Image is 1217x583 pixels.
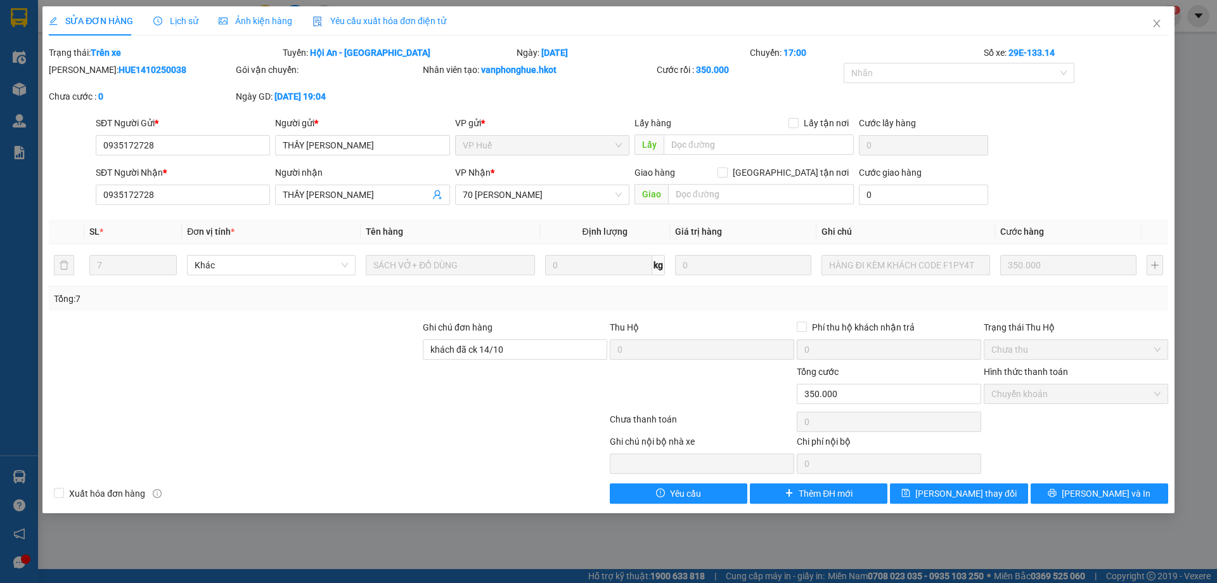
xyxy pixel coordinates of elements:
[49,89,233,103] div: Chưa cước :
[187,226,235,237] span: Đơn vị tính
[541,48,568,58] b: [DATE]
[610,435,794,454] div: Ghi chú nội bộ nhà xe
[675,226,722,237] span: Giá trị hàng
[153,16,198,26] span: Lịch sử
[1048,488,1057,499] span: printer
[610,322,639,332] span: Thu Hộ
[1000,255,1137,275] input: 0
[634,134,664,155] span: Lấy
[652,255,665,275] span: kg
[91,48,121,58] b: Trên xe
[991,384,1161,403] span: Chuyển khoản
[274,91,326,102] b: [DATE] 19:04
[281,46,515,60] div: Tuyến:
[481,65,557,75] b: vanphonghue.hkot
[49,16,58,25] span: edit
[610,483,747,504] button: exclamation-circleYêu cầu
[783,48,806,58] b: 17:00
[275,116,449,130] div: Người gửi
[859,185,988,205] input: Cước giao hàng
[634,184,668,204] span: Giao
[1031,483,1168,504] button: printer[PERSON_NAME] và In
[608,412,795,435] div: Chưa thanh toán
[310,48,430,58] b: Hội An - [GEOGRAPHIC_DATA]
[153,489,162,498] span: info-circle
[915,487,1017,501] span: [PERSON_NAME] thay đổi
[1000,226,1044,237] span: Cước hàng
[219,16,292,26] span: Ảnh kiện hàng
[664,134,854,155] input: Dọc đường
[366,226,403,237] span: Tên hàng
[275,166,449,180] div: Người nhận
[901,488,910,499] span: save
[675,255,811,275] input: 0
[859,135,988,155] input: Cước lấy hàng
[859,167,922,178] label: Cước giao hàng
[696,65,729,75] b: 350.000
[859,118,916,128] label: Cước lấy hàng
[312,16,446,26] span: Yêu cầu xuất hóa đơn điện tử
[984,367,1068,377] label: Hình thức thanh toán
[799,116,854,130] span: Lấy tận nơi
[728,166,854,180] span: [GEOGRAPHIC_DATA] tận nơi
[749,46,982,60] div: Chuyến:
[432,190,442,200] span: user-add
[657,63,841,77] div: Cước rồi :
[1062,487,1150,501] span: [PERSON_NAME] và In
[668,184,854,204] input: Dọc đường
[219,16,228,25] span: picture
[670,487,701,501] span: Yêu cầu
[821,255,990,275] input: Ghi Chú
[236,63,420,77] div: Gói vận chuyển:
[423,339,607,360] input: Ghi chú đơn hàng
[48,46,281,60] div: Trạng thái:
[312,16,323,27] img: icon
[98,91,103,102] b: 0
[750,483,887,504] button: plusThêm ĐH mới
[54,292,470,306] div: Tổng: 7
[119,65,186,75] b: HUE1410250038
[64,487,150,501] span: Xuất hóa đơn hàng
[634,118,671,128] span: Lấy hàng
[807,320,920,334] span: Phí thu hộ khách nhận trả
[816,219,995,244] th: Ghi chú
[463,185,622,204] span: 70 Nguyễn Hữu Huân
[1139,6,1175,42] button: Close
[236,89,420,103] div: Ngày GD:
[982,46,1169,60] div: Số xe:
[1008,48,1055,58] b: 29E-133.14
[54,255,74,275] button: delete
[1152,18,1162,29] span: close
[785,488,794,499] span: plus
[455,167,491,178] span: VP Nhận
[1147,255,1163,275] button: plus
[656,488,665,499] span: exclamation-circle
[463,136,622,155] span: VP Huế
[89,226,100,237] span: SL
[366,255,534,275] input: VD: Bàn, Ghế
[799,487,853,501] span: Thêm ĐH mới
[797,435,981,454] div: Chi phí nội bộ
[423,322,493,332] label: Ghi chú đơn hàng
[991,340,1161,359] span: Chưa thu
[153,16,162,25] span: clock-circle
[634,167,675,178] span: Giao hàng
[96,116,270,130] div: SĐT Người Gửi
[49,63,233,77] div: [PERSON_NAME]:
[797,367,839,377] span: Tổng cước
[423,63,654,77] div: Nhân viên tạo:
[583,226,628,237] span: Định lượng
[195,256,348,275] span: Khác
[96,166,270,180] div: SĐT Người Nhận
[49,16,133,26] span: SỬA ĐƠN HÀNG
[984,320,1168,334] div: Trạng thái Thu Hộ
[890,483,1027,504] button: save[PERSON_NAME] thay đổi
[515,46,749,60] div: Ngày:
[455,116,629,130] div: VP gửi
